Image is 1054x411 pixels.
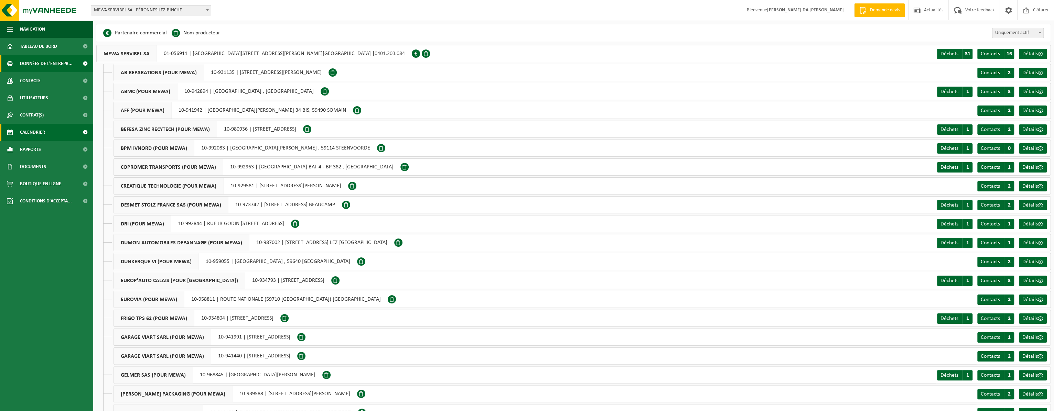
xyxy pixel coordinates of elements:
[977,389,1014,399] a: Contacts 2
[1022,108,1038,113] span: Détails
[114,234,249,251] span: DUMON AUTOMOBILES DEPANNAGE (POUR MEWA)
[114,272,331,289] div: 10-934793 | [STREET_ADDRESS]
[962,313,972,324] span: 1
[977,295,1014,305] a: Contacts 2
[981,184,1000,189] span: Contacts
[114,177,348,195] div: 10-929581 | [STREET_ADDRESS][PERSON_NAME]
[114,253,357,270] div: 10-959055 | [GEOGRAPHIC_DATA] , 59640 [GEOGRAPHIC_DATA]
[114,159,223,175] span: COPROMER TRANSPORTS (POUR MEWA)
[20,55,73,72] span: Données de l'entrepr...
[981,108,1000,113] span: Contacts
[1004,124,1014,135] span: 2
[1022,202,1038,208] span: Détails
[20,175,61,192] span: Boutique en ligne
[20,158,46,175] span: Documents
[1019,105,1047,116] a: Détails
[977,276,1014,286] a: Contacts 3
[940,373,958,378] span: Déchets
[940,221,958,227] span: Déchets
[1004,332,1014,343] span: 1
[981,259,1000,265] span: Contacts
[114,253,199,270] span: DUNKERQUE VI (POUR MEWA)
[977,49,1014,59] a: Contacts 16
[1019,332,1047,343] a: Détails
[981,316,1000,321] span: Contacts
[114,272,245,289] span: EUROP'AUTO CALAIS (POUR [GEOGRAPHIC_DATA])
[1004,162,1014,173] span: 1
[114,178,224,194] span: CREATIQUE TECHNOLOGIE (POUR MEWA)
[962,276,972,286] span: 1
[1004,351,1014,362] span: 2
[114,291,388,308] div: 10-958811 | ROUTE NATIONALE (59710 [GEOGRAPHIC_DATA]) [GEOGRAPHIC_DATA]
[1019,49,1047,59] a: Détails
[114,366,322,384] div: 10-968845 | [GEOGRAPHIC_DATA][PERSON_NAME]
[1022,278,1038,284] span: Détails
[1022,391,1038,397] span: Détails
[937,276,972,286] a: Déchets 1
[937,219,972,229] a: Déchets 1
[937,87,972,97] a: Déchets 1
[96,45,412,62] div: 01-056911 | [GEOGRAPHIC_DATA][STREET_ADDRESS][PERSON_NAME][GEOGRAPHIC_DATA] |
[937,124,972,135] a: Déchets 1
[103,28,167,38] li: Partenaire commercial
[992,28,1044,38] span: Uniquement actif
[114,215,171,232] span: DRI (POUR MEWA)
[1022,259,1038,265] span: Détails
[114,64,329,81] div: 10-931135 | [STREET_ADDRESS][PERSON_NAME]
[1019,124,1047,135] a: Détails
[937,313,972,324] a: Déchets 1
[20,38,57,55] span: Tableau de bord
[114,385,357,402] div: 10-939588 | [STREET_ADDRESS][PERSON_NAME]
[767,8,844,13] strong: [PERSON_NAME] DA [PERSON_NAME]
[1004,143,1014,154] span: 0
[114,234,394,251] div: 10-987002 | [STREET_ADDRESS] LEZ [GEOGRAPHIC_DATA]
[1004,238,1014,248] span: 1
[940,51,958,57] span: Déchets
[114,64,204,81] span: AB REPARATIONS (POUR MEWA)
[981,240,1000,246] span: Contacts
[937,200,972,210] a: Déchets 1
[1019,370,1047,380] a: Détails
[977,219,1014,229] a: Contacts 1
[962,238,972,248] span: 1
[114,121,303,138] div: 10-980936 | [STREET_ADDRESS]
[20,124,45,141] span: Calendrier
[977,181,1014,191] a: Contacts 2
[114,215,291,232] div: 10-992844 | RUE JB GODIN [STREET_ADDRESS]
[1004,313,1014,324] span: 2
[1004,105,1014,116] span: 2
[981,373,1000,378] span: Contacts
[20,192,72,210] span: Conditions d'accepta...
[977,87,1014,97] a: Contacts 3
[940,146,958,151] span: Déchets
[91,5,211,15] span: MEWA SERVIBEL SA - PÉRONNES-LEZ-BINCHE
[937,370,972,380] a: Déchets 1
[1022,70,1038,76] span: Détails
[1004,389,1014,399] span: 2
[1022,146,1038,151] span: Détails
[868,7,901,14] span: Demande devis
[1022,51,1038,57] span: Détails
[114,329,211,345] span: GARAGE VIART SARL (POUR MEWA)
[1019,87,1047,97] a: Détails
[114,348,211,364] span: GARAGE VIART SARL (POUR MEWA)
[977,351,1014,362] a: Contacts 2
[940,127,958,132] span: Déchets
[1004,370,1014,380] span: 1
[114,291,184,308] span: EUROVIA (POUR MEWA)
[1004,276,1014,286] span: 3
[962,162,972,173] span: 1
[854,3,905,17] a: Demande devis
[1019,389,1047,399] a: Détails
[981,165,1000,170] span: Contacts
[981,89,1000,95] span: Contacts
[114,329,297,346] div: 10-941991 | [STREET_ADDRESS]
[114,196,342,213] div: 10-973742 | [STREET_ADDRESS] BEAUCAMP
[977,332,1014,343] a: Contacts 1
[977,143,1014,154] a: Contacts 0
[977,257,1014,267] a: Contacts 2
[937,162,972,173] a: Déchets 1
[1004,295,1014,305] span: 2
[977,200,1014,210] a: Contacts 2
[114,140,377,157] div: 10-992083 | [GEOGRAPHIC_DATA][PERSON_NAME] , 59114 STEENVOORDE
